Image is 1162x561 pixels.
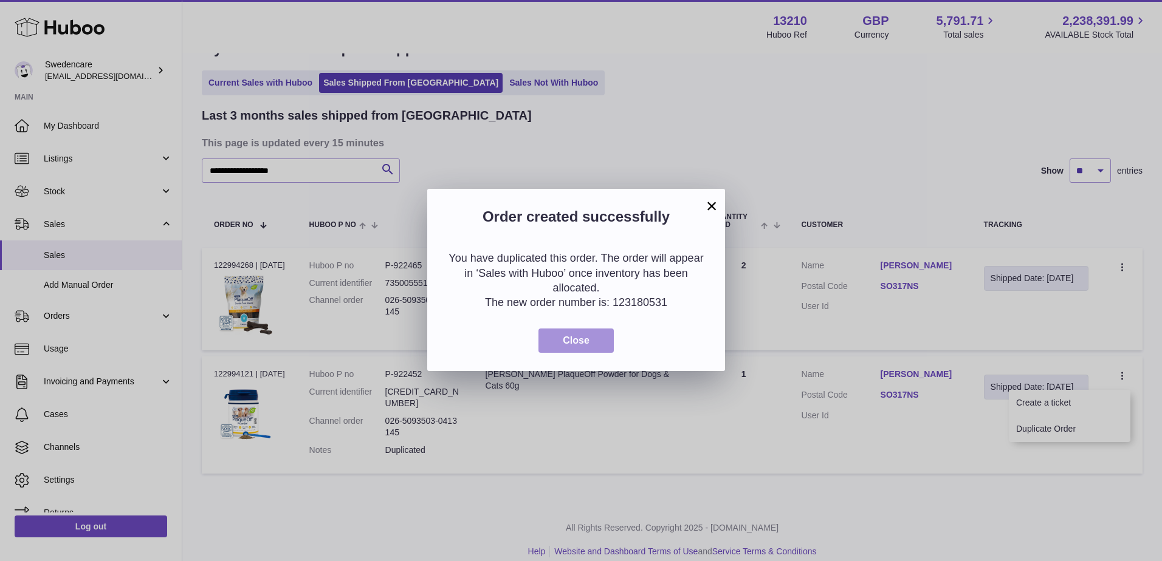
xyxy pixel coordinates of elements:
[538,328,614,353] button: Close
[704,199,719,213] button: ×
[445,251,707,295] p: You have duplicated this order. The order will appear in ‘Sales with Huboo’ once inventory has be...
[445,295,707,310] p: The new order number is: 123180531
[445,207,707,233] h2: Order created successfully
[563,335,590,345] span: Close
